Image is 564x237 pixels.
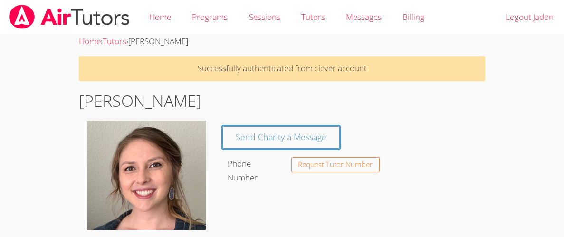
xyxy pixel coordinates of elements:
[291,157,380,173] button: Request Tutor Number
[79,36,101,47] a: Home
[346,11,382,22] span: Messages
[222,126,340,149] a: Send Charity a Message
[87,121,206,230] img: avatar.png
[228,158,258,183] label: Phone Number
[128,36,188,47] span: [PERSON_NAME]
[103,36,126,47] a: Tutors
[8,5,131,29] img: airtutors_banner-c4298cdbf04f3fff15de1276eac7730deb9818008684d7c2e4769d2f7ddbe033.png
[79,56,485,81] p: Successfully authenticated from clever account
[79,89,485,113] h1: [PERSON_NAME]
[298,161,373,168] span: Request Tutor Number
[79,35,485,48] div: › ›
